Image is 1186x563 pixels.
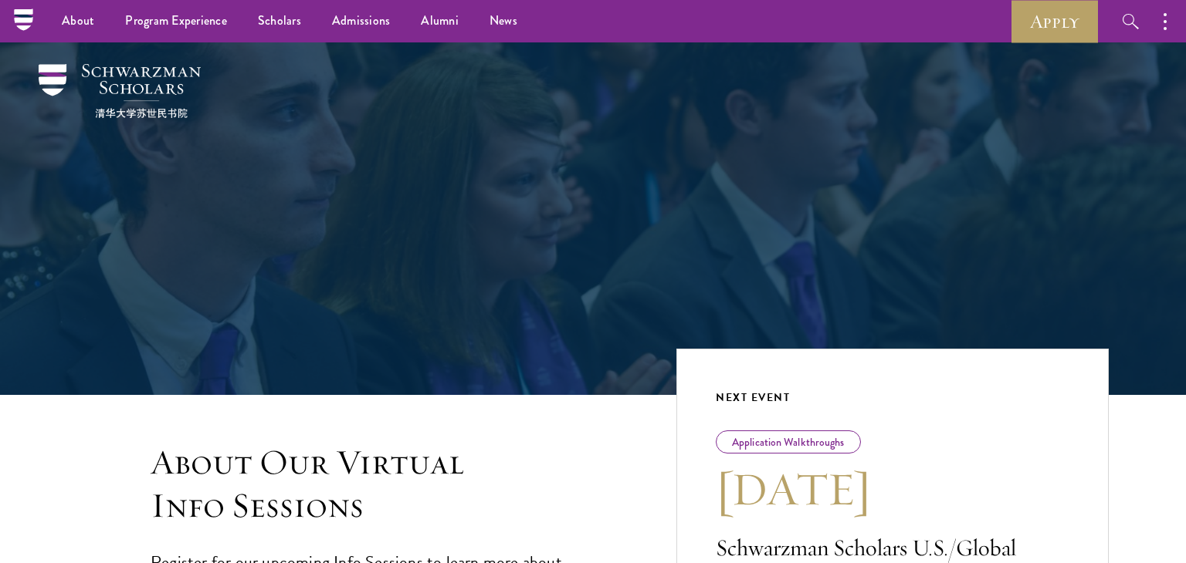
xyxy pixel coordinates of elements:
[716,461,1069,517] h3: [DATE]
[151,441,615,528] h3: About Our Virtual Info Sessions
[716,430,861,453] div: Application Walkthroughs
[39,64,201,118] img: Schwarzman Scholars
[716,388,1069,407] div: Next Event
